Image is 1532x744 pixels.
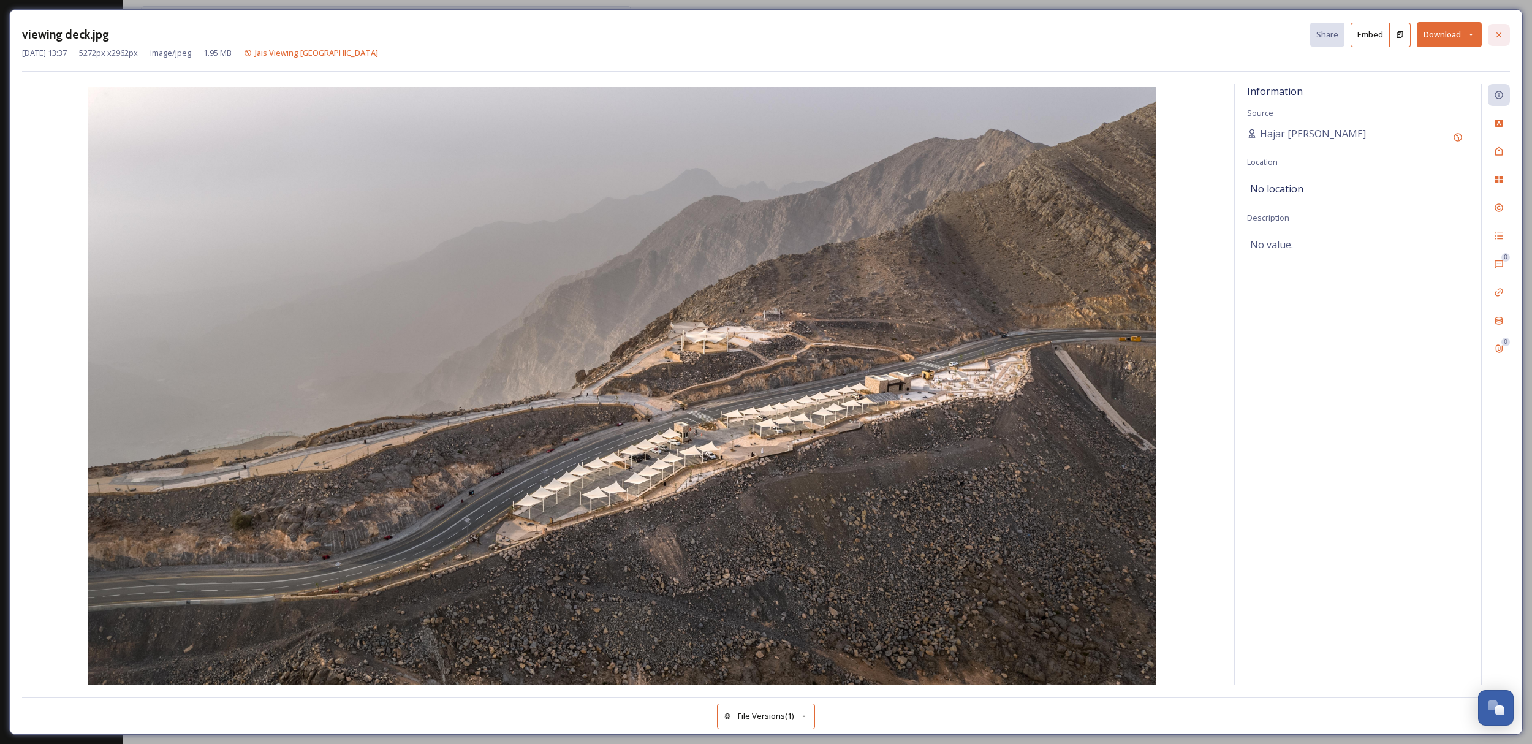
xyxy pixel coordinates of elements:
button: Open Chat [1478,690,1514,726]
span: Location [1247,156,1278,167]
span: 1.95 MB [203,47,232,59]
div: 0 [1501,338,1510,346]
span: Description [1247,212,1289,223]
div: 0 [1501,253,1510,262]
span: Source [1247,107,1273,118]
span: Jais Viewing [GEOGRAPHIC_DATA] [255,47,378,58]
span: image/jpeg [150,47,191,59]
span: Information [1247,85,1303,98]
button: File Versions(1) [717,704,815,729]
button: Embed [1351,23,1390,47]
button: Download [1417,22,1482,47]
span: No location [1250,181,1303,196]
span: No value. [1250,237,1293,252]
h3: viewing deck.jpg [22,26,109,44]
span: [DATE] 13:37 [22,47,67,59]
button: Share [1310,23,1344,47]
span: Hajar [PERSON_NAME] [1260,126,1366,141]
span: 5272 px x 2962 px [79,47,138,59]
img: 1E77285D-D3CB-4814-B4E9008ED6DBAB95.jpg [22,87,1222,688]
